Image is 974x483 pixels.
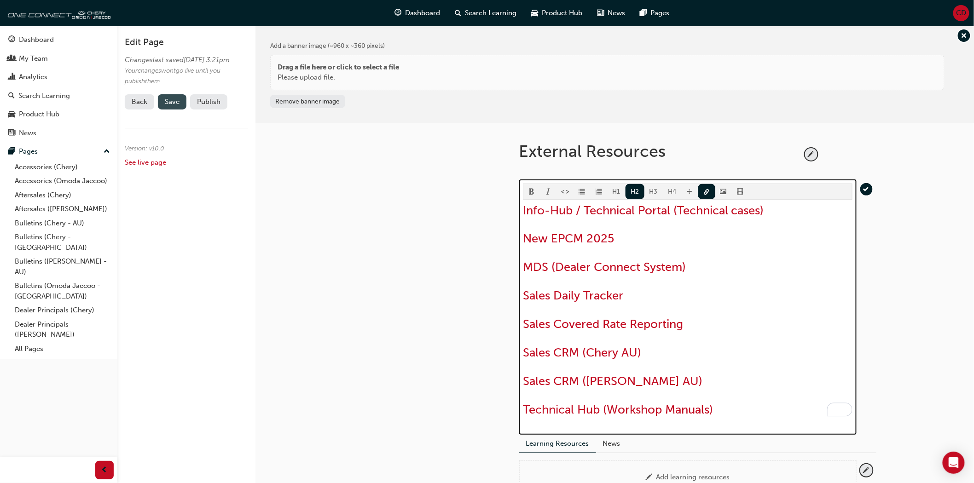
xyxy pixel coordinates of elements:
[579,189,586,196] span: format_ul-icon
[523,317,683,331] a: Sales Covered Rate Reporting
[11,216,114,230] a: Bulletins (Chery - AU)
[4,106,114,123] a: Product Hub
[531,7,538,19] span: car-icon
[11,160,114,174] a: Accessories (Chery)
[5,4,110,22] img: oneconnect
[656,473,730,481] div: Add learning resources
[18,91,70,101] div: Search Learning
[101,465,108,476] span: prev-icon
[591,184,608,199] button: format_ol-icon
[447,4,524,23] a: search-iconSearch Learning
[608,184,626,199] button: H1
[596,189,602,196] span: format_ol-icon
[562,189,568,196] span: format_monospace-icon
[125,67,220,86] span: Your changes won t go live until you publish them .
[4,143,114,160] button: Pages
[737,189,743,196] span: video-icon
[523,260,686,274] a: MDS (Dealer Connect System)
[4,29,114,143] button: DashboardMy TeamAnalyticsSearch LearningProduct HubNews
[11,254,114,279] a: Bulletins ([PERSON_NAME] - AU)
[19,128,36,138] div: News
[8,92,15,100] span: search-icon
[523,203,852,417] div: To enrich screen reader interactions, please activate Accessibility in Grammarly extension settings
[11,188,114,202] a: Aftersales (Chery)
[646,474,653,482] span: pencil-icon
[523,345,641,360] a: Sales CRM (Chery AU)
[405,8,440,18] span: Dashboard
[957,8,967,18] span: CD
[608,8,625,18] span: News
[11,279,114,303] a: Bulletins (Omoda Jaecoo - [GEOGRAPHIC_DATA])
[19,34,54,45] div: Dashboard
[19,109,59,120] div: Product Hub
[860,183,873,195] button: tick-icon
[958,29,970,42] button: cross-icon
[270,42,385,50] span: Add a banner image (~960 x ~360 pixels)
[523,231,614,246] a: New EPCM 2025
[545,189,552,196] span: format_italic-icon
[11,317,114,342] a: Dealer Principals ([PERSON_NAME])
[682,184,699,199] button: divider-icon
[523,374,702,388] a: Sales CRM ([PERSON_NAME] AU)
[8,73,15,81] span: chart-icon
[523,402,713,417] a: Technical Hub (Workshop Manuals)
[597,7,604,19] span: news-icon
[4,125,114,142] a: News
[703,189,710,196] span: link-icon
[125,94,154,109] a: Back
[644,184,663,199] button: H3
[125,158,166,167] a: See live page
[104,146,110,158] span: up-icon
[19,72,47,82] div: Analytics
[528,189,535,196] span: format_bold-icon
[626,184,644,199] button: H2
[663,184,682,199] button: H4
[805,148,817,161] button: pencil-icon
[190,94,227,109] button: Publish
[4,87,114,104] a: Search Learning
[19,146,38,157] div: Pages
[125,37,248,47] h3: Edit Page
[4,50,114,67] a: My Team
[519,435,596,453] button: Learning Resources
[8,110,15,119] span: car-icon
[165,98,180,106] span: Save
[943,452,965,474] div: Open Intercom Messenger
[11,303,114,317] a: Dealer Principals (Chery)
[519,141,801,169] div: External Resources
[8,36,15,44] span: guage-icon
[278,72,399,83] p: Please upload file.
[557,184,574,199] button: format_monospace-icon
[596,435,627,452] button: News
[523,288,623,303] span: Sales Daily Tracker
[715,184,732,199] button: image-icon
[125,144,164,152] span: Version: v 10 . 0
[860,464,873,477] button: pencil-icon
[8,148,15,156] span: pages-icon
[687,189,693,196] span: divider-icon
[720,189,727,196] span: image-icon
[394,7,401,19] span: guage-icon
[278,62,399,73] p: Drag a file here or click to select a file
[574,184,591,199] button: format_ul-icon
[19,53,48,64] div: My Team
[8,129,15,138] span: news-icon
[158,94,186,109] button: Save
[523,203,764,218] a: Info-Hub / Technical Portal (Technical cases)
[270,95,345,108] button: Remove banner image
[11,230,114,254] a: Bulletins (Chery - [GEOGRAPHIC_DATA])
[698,184,715,199] button: link-icon
[4,31,114,48] a: Dashboard
[953,5,969,21] button: CD
[590,4,632,23] a: news-iconNews
[270,55,945,90] div: Drag a file here or click to select a filePlease upload file.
